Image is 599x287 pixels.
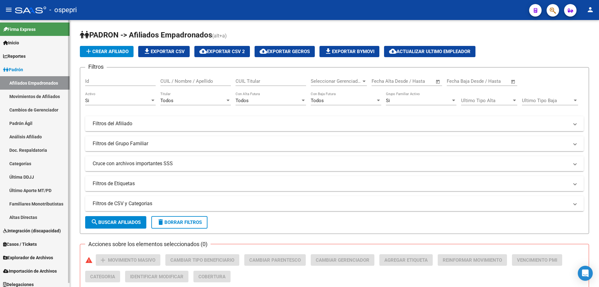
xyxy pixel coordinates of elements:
button: Exportar Bymovi [319,46,379,57]
button: Reinformar Movimiento [438,254,507,266]
input: Fecha fin [402,78,433,84]
span: Categoria [90,274,115,280]
mat-icon: delete [157,218,164,226]
span: Firma Express [3,26,36,33]
span: Si [386,98,390,103]
mat-expansion-panel-header: Cruce con archivos importantes SSS [85,156,584,171]
span: Todos [311,98,324,103]
mat-panel-title: Filtros de CSV y Categorias [93,200,569,207]
mat-icon: cloud_download [199,47,207,55]
button: Agregar Etiqueta [379,254,433,266]
span: Si [85,98,89,103]
mat-icon: menu [5,6,12,13]
span: Ultimo Tipo Baja [522,98,572,103]
mat-expansion-panel-header: Filtros del Afiliado [85,116,584,131]
button: Cobertura [193,271,231,282]
mat-icon: file_download [324,47,332,55]
mat-icon: cloud_download [389,47,397,55]
span: - ospepri [49,3,77,17]
span: Padrón [3,66,23,73]
mat-icon: person [587,6,594,13]
button: Cambiar Tipo Beneficiario [165,254,239,266]
span: (alt+a) [212,33,227,39]
button: Cambiar Gerenciador [311,254,374,266]
mat-panel-title: Filtros del Afiliado [93,120,569,127]
mat-expansion-panel-header: Filtros de Etiquetas [85,176,584,191]
button: Identificar Modificar [125,271,188,282]
span: Seleccionar Gerenciador [311,78,361,84]
span: Actualizar ultimo Empleador [389,49,470,54]
span: Integración (discapacidad) [3,227,61,234]
span: Casos / Tickets [3,241,37,248]
span: PADRON -> Afiliados Empadronados [80,31,212,39]
span: Inicio [3,39,19,46]
span: Movimiento Masivo [108,257,155,263]
button: Crear Afiliado [80,46,134,57]
span: Identificar Modificar [130,274,183,280]
button: Exportar CSV [138,46,190,57]
mat-icon: warning [85,256,93,264]
span: Todos [236,98,249,103]
span: Explorador de Archivos [3,254,53,261]
h3: Filtros [85,62,107,71]
span: Importación de Archivos [3,268,57,275]
button: Movimiento Masivo [96,254,160,266]
mat-panel-title: Filtros de Etiquetas [93,180,569,187]
mat-icon: search [91,218,98,226]
button: Exportar CSV 2 [194,46,250,57]
span: Exportar CSV 2 [199,49,245,54]
span: Buscar Afiliados [91,220,141,225]
span: Agregar Etiqueta [384,257,428,263]
button: Categoria [85,271,120,282]
input: Fecha inicio [372,78,397,84]
h3: Acciones sobre los elementos seleccionados (0) [85,240,211,249]
input: Fecha fin [478,78,508,84]
span: Exportar GECROS [260,49,310,54]
mat-icon: file_download [143,47,151,55]
mat-panel-title: Filtros del Grupo Familiar [93,140,569,147]
input: Fecha inicio [447,78,472,84]
div: Open Intercom Messenger [578,266,593,281]
button: Borrar Filtros [151,216,207,229]
mat-expansion-panel-header: Filtros de CSV y Categorias [85,196,584,211]
span: Reportes [3,53,26,60]
span: Exportar CSV [143,49,185,54]
span: Todos [160,98,173,103]
span: Crear Afiliado [85,49,129,54]
mat-icon: add [99,256,107,264]
mat-expansion-panel-header: Filtros del Grupo Familiar [85,136,584,151]
span: Cambiar Parentesco [249,257,301,263]
mat-icon: cloud_download [260,47,267,55]
mat-icon: add [85,47,92,55]
button: Buscar Afiliados [85,216,146,229]
button: Open calendar [510,78,517,85]
span: Borrar Filtros [157,220,202,225]
span: Cobertura [198,274,226,280]
span: Reinformar Movimiento [443,257,502,263]
button: Open calendar [435,78,442,85]
button: Vencimiento PMI [512,254,562,266]
span: Cambiar Gerenciador [316,257,369,263]
button: Exportar GECROS [255,46,315,57]
span: Ultimo Tipo Alta [461,98,512,103]
span: Exportar Bymovi [324,49,374,54]
span: Cambiar Tipo Beneficiario [170,257,234,263]
button: Cambiar Parentesco [244,254,306,266]
mat-panel-title: Cruce con archivos importantes SSS [93,160,569,167]
button: Actualizar ultimo Empleador [384,46,475,57]
span: Vencimiento PMI [517,257,557,263]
